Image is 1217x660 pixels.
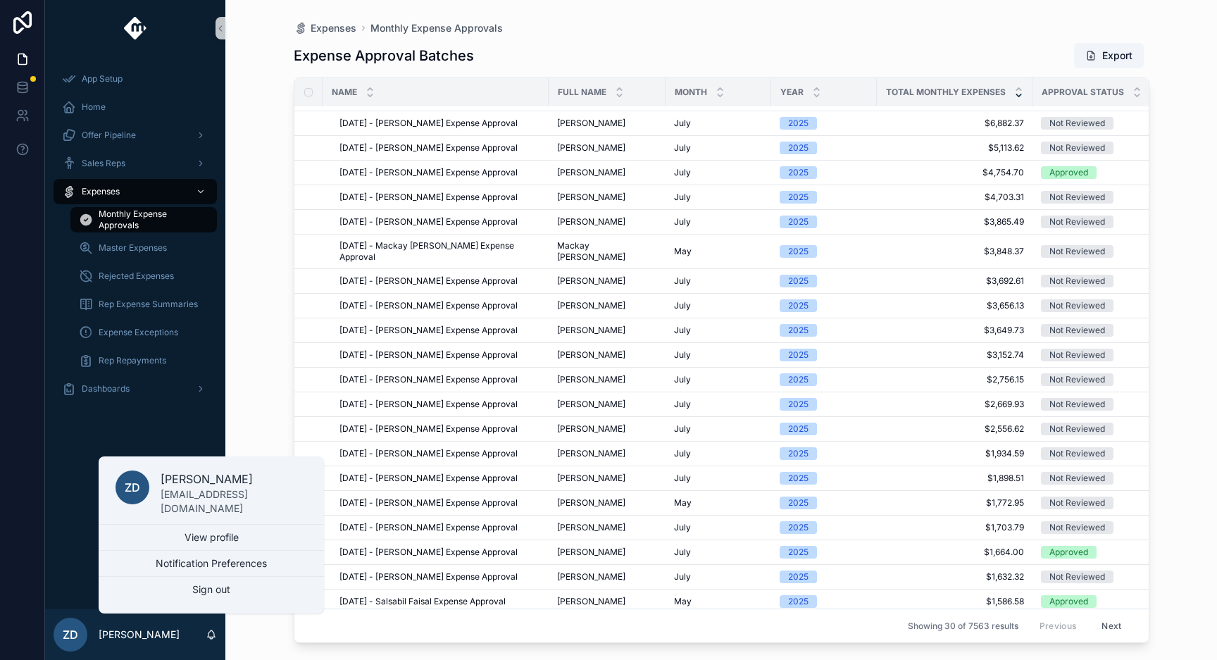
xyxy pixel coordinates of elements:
a: [PERSON_NAME] [557,349,657,361]
a: App Setup [54,66,217,92]
a: $3,848.37 [885,246,1024,257]
a: Approved [1041,166,1142,179]
a: Rep Repayments [70,348,217,373]
p: [PERSON_NAME] [99,628,180,642]
span: [DATE] - [PERSON_NAME] Expense Approval [339,216,518,228]
a: Not Reviewed [1041,373,1142,386]
div: 2025 [788,117,809,130]
a: 2025 [780,216,868,228]
a: [DATE] - [PERSON_NAME] Expense Approval [339,118,540,129]
span: $2,669.93 [885,399,1024,410]
a: Expenses [54,179,217,204]
a: Not Reviewed [1041,191,1142,204]
a: July [674,423,763,435]
a: July [674,300,763,311]
div: Not Reviewed [1049,472,1105,485]
div: Not Reviewed [1049,521,1105,534]
span: [DATE] - [PERSON_NAME] Expense Approval [339,448,518,459]
span: [PERSON_NAME] [557,142,625,154]
span: Total Monthly Expenses [886,87,1006,98]
a: 2025 [780,245,868,258]
div: Not Reviewed [1049,299,1105,312]
a: July [674,142,763,154]
span: $2,556.62 [885,423,1024,435]
div: 2025 [788,216,809,228]
div: 2025 [788,398,809,411]
div: 2025 [788,595,809,608]
div: 2025 [788,324,809,337]
span: $1,664.00 [885,547,1024,558]
a: [DATE] - Salsabil Faisal Expense Approval [339,596,540,607]
span: [PERSON_NAME] [557,547,625,558]
span: Rep Repayments [99,355,166,366]
span: May [674,497,692,509]
span: May [674,596,692,607]
a: July [674,448,763,459]
span: [DATE] - [PERSON_NAME] Expense Approval [339,374,518,385]
a: July [674,349,763,361]
span: Showing 30 of 7563 results [908,621,1018,632]
span: $3,649.73 [885,325,1024,336]
div: 2025 [788,521,809,534]
a: $4,754.70 [885,167,1024,178]
a: Not Reviewed [1041,447,1142,460]
div: Not Reviewed [1049,423,1105,435]
div: Not Reviewed [1049,216,1105,228]
a: [DATE] - [PERSON_NAME] Expense Approval [339,448,540,459]
a: 2025 [780,398,868,411]
a: Not Reviewed [1041,299,1142,312]
a: July [674,325,763,336]
a: [DATE] - [PERSON_NAME] Expense Approval [339,374,540,385]
a: View profile [99,525,324,550]
span: [DATE] - [PERSON_NAME] Expense Approval [339,275,518,287]
span: $3,865.49 [885,216,1024,228]
a: Not Reviewed [1041,472,1142,485]
span: [PERSON_NAME] [557,374,625,385]
a: 2025 [780,275,868,287]
div: 2025 [788,373,809,386]
span: July [674,167,691,178]
div: Not Reviewed [1049,497,1105,509]
a: $1,632.32 [885,571,1024,583]
span: $3,692.61 [885,275,1024,287]
a: [DATE] - [PERSON_NAME] Expense Approval [339,423,540,435]
span: [PERSON_NAME] [557,399,625,410]
span: [DATE] - [PERSON_NAME] Expense Approval [339,300,518,311]
span: [PERSON_NAME] [557,118,625,129]
img: App logo [124,17,147,39]
a: Not Reviewed [1041,117,1142,130]
span: July [674,142,691,154]
a: 2025 [780,447,868,460]
span: [PERSON_NAME] [557,596,625,607]
div: Not Reviewed [1049,324,1105,337]
span: [PERSON_NAME] [557,275,625,287]
span: [DATE] - [PERSON_NAME] Expense Approval [339,571,518,583]
span: Sales Reps [82,158,125,169]
a: Not Reviewed [1041,497,1142,509]
span: July [674,571,691,583]
a: 2025 [780,497,868,509]
span: July [674,522,691,533]
a: Expenses [294,21,356,35]
a: Mackay [PERSON_NAME] [557,240,657,263]
a: [PERSON_NAME] [557,547,657,558]
a: 2025 [780,117,868,130]
a: [PERSON_NAME] [557,216,657,228]
a: May [674,596,763,607]
span: [DATE] - [PERSON_NAME] Expense Approval [339,522,518,533]
a: $1,703.79 [885,522,1024,533]
a: $1,898.51 [885,473,1024,484]
a: May [674,246,763,257]
a: [DATE] - [PERSON_NAME] Expense Approval [339,547,540,558]
a: May [674,497,763,509]
span: Expense Exceptions [99,327,178,338]
a: $1,772.95 [885,497,1024,509]
a: Not Reviewed [1041,349,1142,361]
a: 2025 [780,191,868,204]
a: Sales Reps [54,151,217,176]
a: Rep Expense Summaries [70,292,217,317]
a: [PERSON_NAME] [557,596,657,607]
span: [DATE] - [PERSON_NAME] Expense Approval [339,547,518,558]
